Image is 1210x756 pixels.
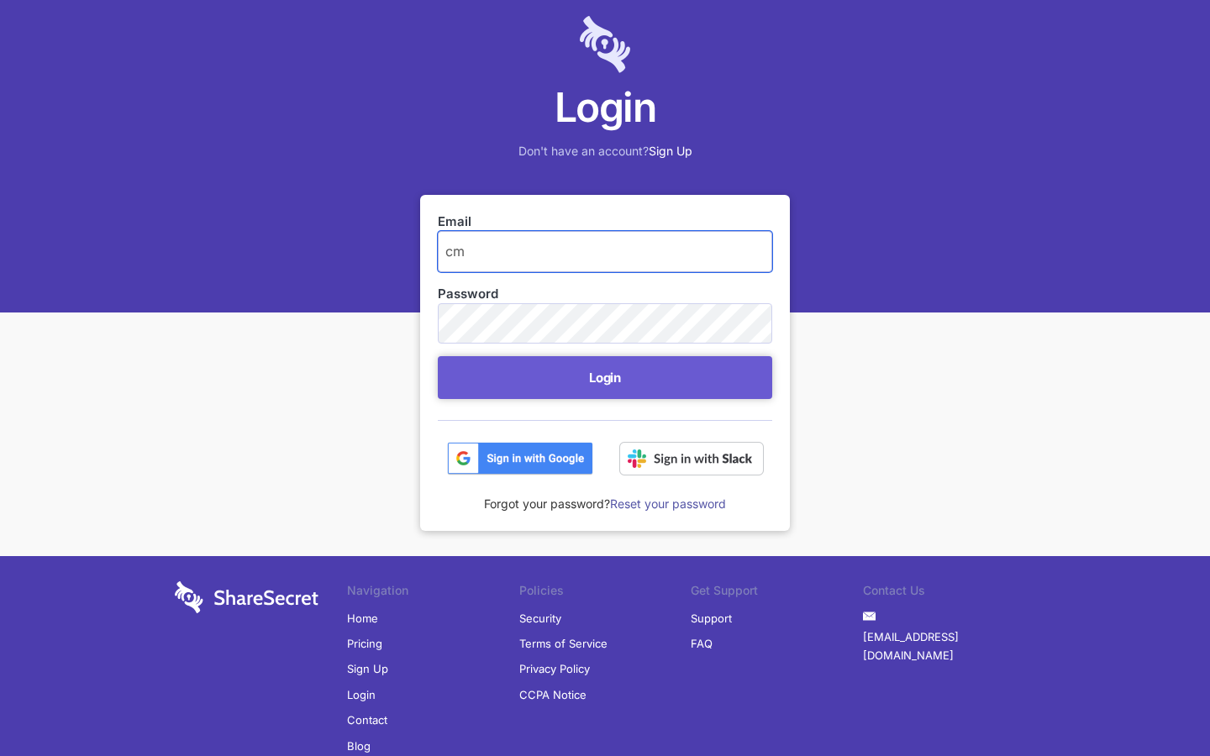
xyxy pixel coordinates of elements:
[347,707,387,732] a: Contact
[347,581,519,605] li: Navigation
[175,581,318,613] img: logo-wordmark-white-trans-d4663122ce5f474addd5e946df7df03e33cb6a1c49d2221995e7729f52c070b2.svg
[347,606,378,631] a: Home
[649,144,692,158] a: Sign Up
[447,442,593,475] img: btn_google_signin_dark_normal_web@2x-02e5a4921c5dab0481f19210d7229f84a41d9f18e5bdafae021273015eeb...
[691,606,732,631] a: Support
[519,631,608,656] a: Terms of Service
[438,475,772,513] div: Forgot your password?
[863,581,1035,605] li: Contact Us
[619,442,764,475] img: Sign in with Slack
[438,213,772,231] label: Email
[519,606,561,631] a: Security
[610,496,726,511] a: Reset your password
[438,356,772,399] button: Login
[519,581,692,605] li: Policies
[691,631,713,656] a: FAQ
[519,682,587,707] a: CCPA Notice
[347,631,382,656] a: Pricing
[863,624,1035,669] a: [EMAIL_ADDRESS][DOMAIN_NAME]
[438,285,772,303] label: Password
[347,682,376,707] a: Login
[580,16,630,73] img: logo-lt-purple-60x68@2x-c671a683ea72a1d466fb5d642181eefbee81c4e10ba9aed56c8e1d7e762e8086.png
[347,656,388,681] a: Sign Up
[519,656,590,681] a: Privacy Policy
[691,581,863,605] li: Get Support
[1126,672,1190,736] iframe: Drift Widget Chat Controller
